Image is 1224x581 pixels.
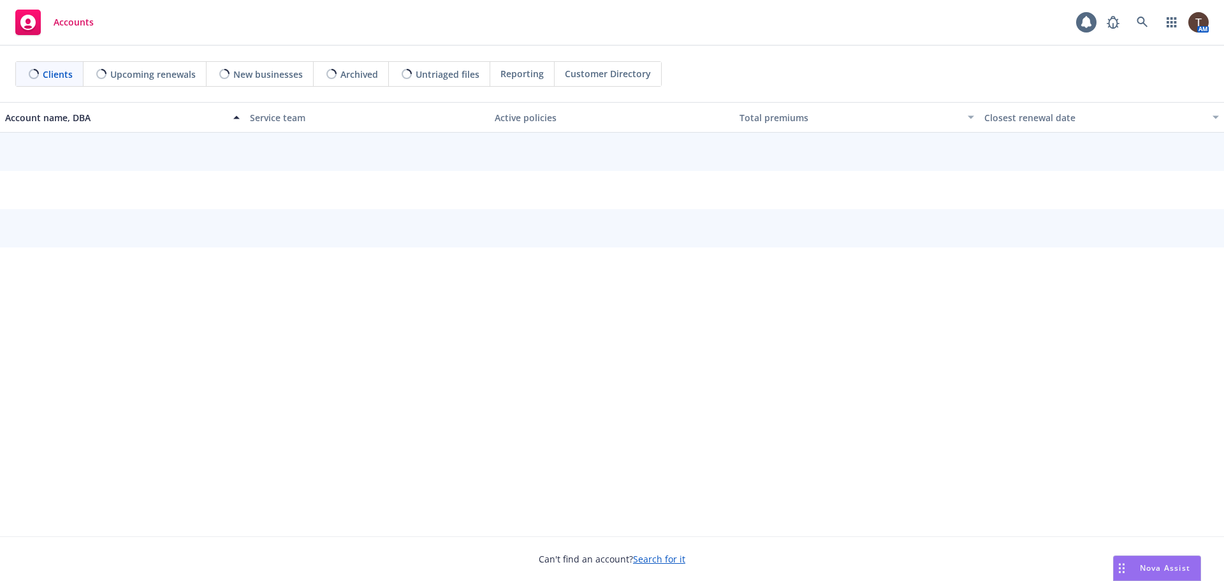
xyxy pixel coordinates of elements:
span: Upcoming renewals [110,68,196,81]
span: New businesses [233,68,303,81]
img: photo [1188,12,1209,33]
button: Active policies [490,102,734,133]
a: Search [1130,10,1155,35]
button: Service team [245,102,490,133]
a: Search for it [633,553,685,565]
div: Service team [250,111,484,124]
button: Closest renewal date [979,102,1224,133]
button: Total premiums [734,102,979,133]
a: Switch app [1159,10,1184,35]
span: Reporting [500,67,544,80]
div: Closest renewal date [984,111,1205,124]
span: Accounts [54,17,94,27]
span: Nova Assist [1140,563,1190,573]
span: Can't find an account? [539,552,685,566]
span: Untriaged files [416,68,479,81]
span: Customer Directory [565,67,651,80]
div: Drag to move [1114,556,1130,580]
span: Archived [340,68,378,81]
a: Accounts [10,4,99,40]
div: Active policies [495,111,729,124]
span: Clients [43,68,73,81]
div: Total premiums [739,111,960,124]
div: Account name, DBA [5,111,226,124]
button: Nova Assist [1113,555,1201,581]
a: Report a Bug [1100,10,1126,35]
